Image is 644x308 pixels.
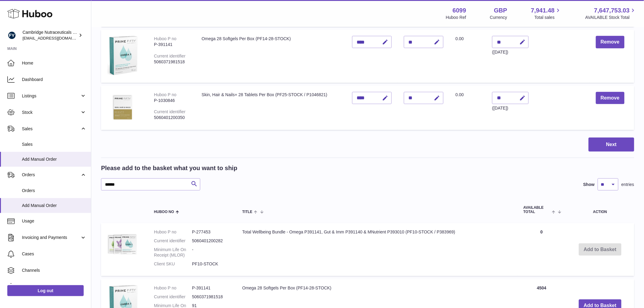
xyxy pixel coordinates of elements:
dt: Huboo P no [154,285,192,291]
a: Log out [7,285,84,296]
button: Remove [596,36,625,48]
span: Sales [22,126,80,132]
div: 5060371981518 [154,59,190,65]
div: Huboo P no [154,92,177,97]
a: 7,941.48 Total sales [531,6,562,20]
span: [EMAIL_ADDRESS][DOMAIN_NAME] [23,36,89,40]
div: Current identifier [154,54,186,58]
dt: Huboo P no [154,229,192,235]
span: Orders [22,188,86,194]
div: Currency [490,15,507,20]
div: P-1030846 [154,98,190,103]
dt: Current identifier [154,294,192,300]
td: Skin, Hair & Nails+ 28 Tablets Per Box (PF25-STOCK / P1046821) [196,86,346,130]
button: Next [589,138,634,152]
span: Invoicing and Payments [22,235,80,240]
img: huboo@camnutra.com [7,31,16,40]
span: entries [621,182,634,187]
span: Title [242,210,252,214]
span: Orders [22,172,80,178]
span: Stock [22,110,80,115]
label: Show [583,182,595,187]
dd: 5060371981518 [192,294,230,300]
span: 0.00 [456,92,464,97]
img: Omega 28 Softgels Per Box (PF14-28-STOCK) [107,36,138,75]
a: 7,647,753.03 AVAILABLE Stock Total [585,6,637,20]
span: 7,647,753.03 [594,6,630,15]
div: Cambridge Nutraceuticals Ltd [23,30,77,41]
div: Current identifier [154,109,186,114]
td: Omega 28 Softgels Per Box (PF14-28-STOCK) [196,30,346,82]
span: Huboo no [154,210,174,214]
h2: Please add to the basket what you want to ship [101,164,237,172]
dd: P-391141 [192,285,230,291]
td: 0 [517,223,566,276]
button: Remove [596,92,625,104]
div: P-391141 [154,42,190,47]
div: Huboo Ref [446,15,466,20]
span: Add Manual Order [22,156,86,162]
img: Total Wellbeing Bundle - Omega P391141, Gut & Imm P391140 & MNutrient P393010 (PF10-STOCK / P383969) [107,229,138,260]
dt: Client SKU [154,261,192,267]
dd: 5060401200282 [192,238,230,244]
span: 0.00 [456,36,464,41]
span: Cases [22,251,86,257]
dd: P-277453 [192,229,230,235]
div: 5060401200350 [154,115,190,121]
span: Listings [22,93,80,99]
td: Total Wellbeing Bundle - Omega P391141, Gut & Imm P391140 & MNutrient P393010 (PF10-STOCK / P383969) [236,223,517,276]
span: Add Manual Order [22,203,86,208]
div: ([DATE]) [492,49,529,55]
span: Sales [22,142,86,147]
dd: PF10-STOCK [192,261,230,267]
span: Channels [22,268,86,273]
span: Home [22,60,86,66]
dt: Current identifier [154,238,192,244]
span: Dashboard [22,77,86,82]
div: Huboo P no [154,36,177,41]
div: ([DATE]) [492,105,529,111]
span: AVAILABLE Stock Total [585,15,637,20]
span: Total sales [534,15,562,20]
dt: Minimum Life On Receipt (MLOR) [154,247,192,258]
strong: GBP [494,6,507,15]
span: AVAILABLE Total [523,206,551,214]
span: 7,941.48 [531,6,555,15]
img: Skin, Hair & Nails+ 28 Tablets Per Box (PF25-STOCK / P1046821) [107,92,138,122]
dd: - [192,247,230,258]
th: Action [566,200,634,220]
span: Usage [22,218,86,224]
strong: 6099 [453,6,466,15]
